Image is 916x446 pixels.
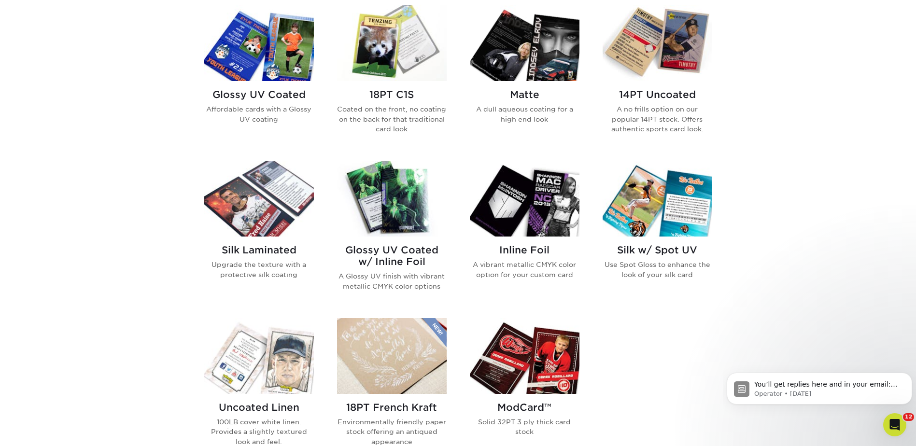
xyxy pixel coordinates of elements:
[470,417,579,437] p: Solid 32PT 3 ply thick card stock
[204,89,314,100] h2: Glossy UV Coated
[337,5,447,149] a: 18PT C1S Trading Cards 18PT C1S Coated on the front, no coating on the back for that traditional ...
[204,318,314,394] img: Uncoated Linen Trading Cards
[337,161,447,237] img: Glossy UV Coated w/ Inline Foil Trading Cards
[204,5,314,81] img: Glossy UV Coated Trading Cards
[337,271,447,291] p: A Glossy UV finish with vibrant metallic CMYK color options
[470,161,579,237] img: Inline Foil Trading Cards
[470,161,579,307] a: Inline Foil Trading Cards Inline Foil A vibrant metallic CMYK color option for your custom card
[883,413,906,436] iframe: Intercom live chat
[603,260,712,279] p: Use Spot Gloss to enhance the look of your silk card
[470,402,579,413] h2: ModCard™
[204,402,314,413] h2: Uncoated Linen
[470,5,579,149] a: Matte Trading Cards Matte A dull aqueous coating for a high end look
[204,244,314,256] h2: Silk Laminated
[603,5,712,149] a: 14PT Uncoated Trading Cards 14PT Uncoated A no frills option on our popular 14PT stock. Offers au...
[470,104,579,124] p: A dull aqueous coating for a high end look
[204,161,314,237] img: Silk Laminated Trading Cards
[603,89,712,100] h2: 14PT Uncoated
[470,89,579,100] h2: Matte
[903,413,914,421] span: 12
[337,161,447,307] a: Glossy UV Coated w/ Inline Foil Trading Cards Glossy UV Coated w/ Inline Foil A Glossy UV finish ...
[337,402,447,413] h2: 18PT French Kraft
[204,5,314,149] a: Glossy UV Coated Trading Cards Glossy UV Coated Affordable cards with a Glossy UV coating
[470,318,579,394] img: ModCard™ Trading Cards
[603,244,712,256] h2: Silk w/ Spot UV
[603,104,712,134] p: A no frills option on our popular 14PT stock. Offers authentic sports card look.
[603,161,712,307] a: Silk w/ Spot UV Trading Cards Silk w/ Spot UV Use Spot Gloss to enhance the look of your silk card
[337,104,447,134] p: Coated on the front, no coating on the back for that traditional card look
[603,5,712,81] img: 14PT Uncoated Trading Cards
[470,5,579,81] img: Matte Trading Cards
[470,260,579,279] p: A vibrant metallic CMYK color option for your custom card
[470,244,579,256] h2: Inline Foil
[337,5,447,81] img: 18PT C1S Trading Cards
[204,260,314,279] p: Upgrade the texture with a protective silk coating
[337,318,447,394] img: 18PT French Kraft Trading Cards
[337,89,447,100] h2: 18PT C1S
[423,318,447,347] img: New Product
[204,104,314,124] p: Affordable cards with a Glossy UV coating
[204,161,314,307] a: Silk Laminated Trading Cards Silk Laminated Upgrade the texture with a protective silk coating
[723,352,916,420] iframe: Intercom notifications message
[337,244,447,267] h2: Glossy UV Coated w/ Inline Foil
[603,161,712,237] img: Silk w/ Spot UV Trading Cards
